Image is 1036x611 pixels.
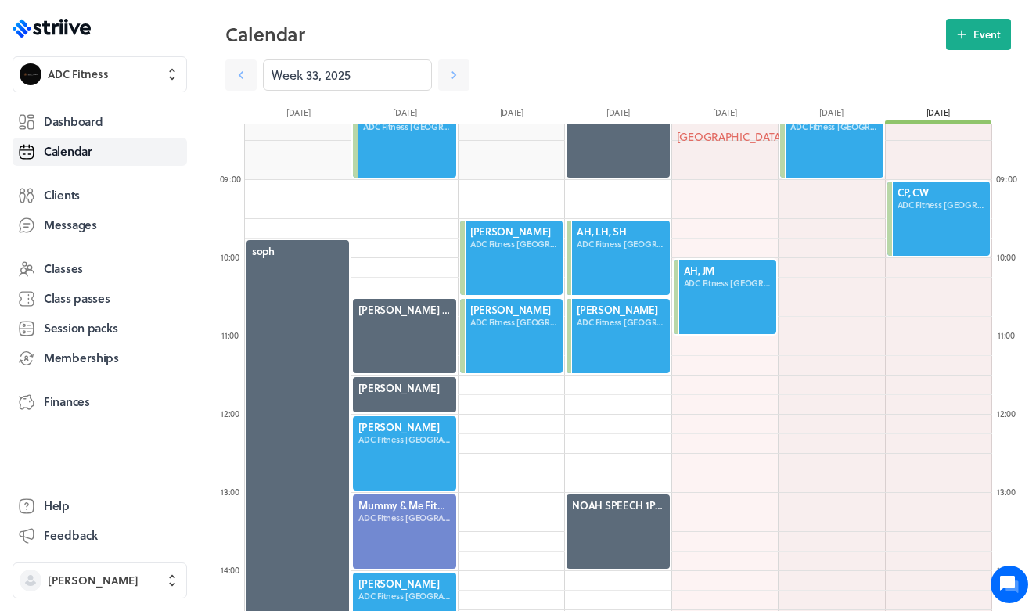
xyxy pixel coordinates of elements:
[991,251,1022,263] div: 10
[44,187,80,203] span: Clients
[778,106,884,124] div: [DATE]
[991,408,1022,419] div: 12
[21,243,292,262] p: Find an answer quickly
[1005,407,1016,420] span: :00
[13,108,187,136] a: Dashboard
[13,182,187,210] a: Clients
[48,66,109,82] span: ADC Fitness
[13,56,187,92] button: ADC FitnessADC Fitness
[228,250,239,264] span: :00
[1005,250,1016,264] span: :00
[214,251,246,263] div: 10
[48,573,138,588] span: [PERSON_NAME]
[1005,563,1016,577] span: :00
[13,211,187,239] a: Messages
[44,527,98,544] span: Feedback
[991,329,1022,341] div: 11
[214,486,246,498] div: 13
[24,182,289,214] button: New conversation
[44,350,119,366] span: Memberships
[245,106,351,124] div: [DATE]
[214,173,246,185] div: 09
[671,106,778,124] div: [DATE]
[13,562,187,598] button: [PERSON_NAME]
[991,173,1022,185] div: 09
[13,138,187,166] a: Calendar
[13,522,187,550] button: Feedback
[214,408,246,419] div: 12
[459,106,565,124] div: [DATE]
[23,76,290,101] h1: Hi [PERSON_NAME]
[991,486,1022,498] div: 13
[214,329,246,341] div: 11
[885,106,991,124] div: [DATE]
[672,124,778,149] div: [GEOGRAPHIC_DATA]
[13,492,187,520] a: Help
[225,19,946,50] h2: Calendar
[44,261,83,277] span: Classes
[44,290,110,307] span: Class passes
[13,388,187,416] a: Finances
[1005,172,1016,185] span: :00
[228,485,239,498] span: :00
[1005,485,1016,498] span: :00
[44,320,117,336] span: Session packs
[228,329,239,342] span: :00
[991,566,1028,603] iframe: gist-messenger-bubble-iframe
[973,27,1001,41] span: Event
[351,106,458,124] div: [DATE]
[45,269,279,300] input: Search articles
[228,563,239,577] span: :00
[263,59,432,91] input: YYYY-M-D
[44,113,103,130] span: Dashboard
[13,285,187,313] a: Class passes
[946,19,1011,50] button: Event
[13,314,187,343] a: Session packs
[23,104,290,154] h2: We're here to help. Ask us anything!
[44,217,97,233] span: Messages
[13,255,187,283] a: Classes
[44,143,92,160] span: Calendar
[229,172,240,185] span: :00
[991,564,1022,576] div: 14
[228,407,239,420] span: :00
[1004,329,1015,342] span: :00
[20,63,41,85] img: ADC Fitness
[13,344,187,372] a: Memberships
[101,192,188,204] span: New conversation
[214,564,246,576] div: 14
[44,498,70,514] span: Help
[565,106,671,124] div: [DATE]
[44,394,90,410] span: Finances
